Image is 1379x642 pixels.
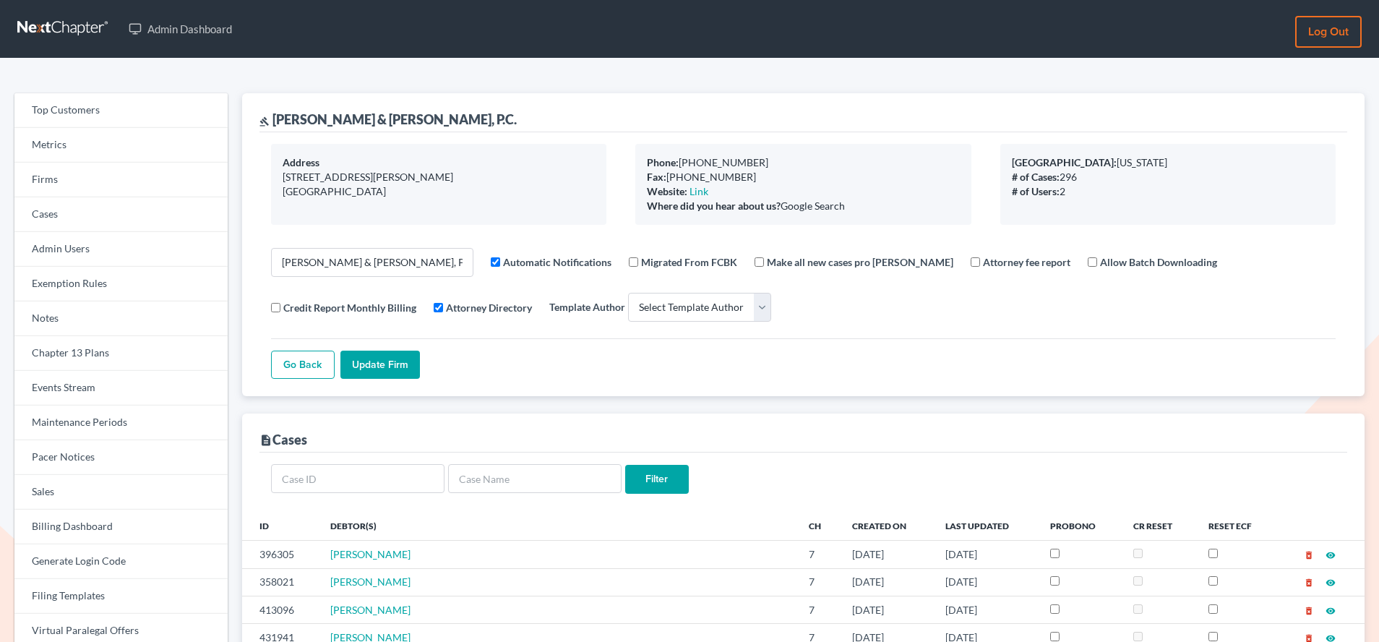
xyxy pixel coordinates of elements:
[259,431,307,448] div: Cases
[641,254,737,270] label: Migrated From FCBK
[1295,16,1362,48] a: Log out
[14,197,228,232] a: Cases
[797,596,840,623] td: 7
[259,116,270,127] i: gavel
[647,155,959,170] div: [PHONE_NUMBER]
[797,541,840,568] td: 7
[14,301,228,336] a: Notes
[448,464,622,493] input: Case Name
[549,299,625,314] label: Template Author
[1304,606,1314,616] i: delete_forever
[242,511,319,540] th: ID
[1122,511,1197,540] th: CR Reset
[1326,606,1336,616] i: visibility
[841,511,934,540] th: Created On
[283,156,319,168] b: Address
[1304,550,1314,560] i: delete_forever
[14,440,228,475] a: Pacer Notices
[1012,155,1324,170] div: [US_STATE]
[14,163,228,197] a: Firms
[647,185,687,197] b: Website:
[242,541,319,568] td: 396305
[841,568,934,596] td: [DATE]
[271,351,335,380] a: Go Back
[1012,170,1324,184] div: 296
[647,199,959,213] div: Google Search
[1304,604,1314,616] a: delete_forever
[14,475,228,510] a: Sales
[503,254,611,270] label: Automatic Notifications
[1326,578,1336,588] i: visibility
[647,200,781,212] b: Where did you hear about us?
[934,568,1039,596] td: [DATE]
[1012,171,1060,183] b: # of Cases:
[841,596,934,623] td: [DATE]
[14,336,228,371] a: Chapter 13 Plans
[319,511,797,540] th: Debtor(s)
[14,267,228,301] a: Exemption Rules
[841,541,934,568] td: [DATE]
[983,254,1070,270] label: Attorney fee report
[625,465,689,494] input: Filter
[14,544,228,579] a: Generate Login Code
[1012,185,1060,197] b: # of Users:
[1304,575,1314,588] a: delete_forever
[330,575,411,588] a: [PERSON_NAME]
[934,511,1039,540] th: Last Updated
[14,371,228,406] a: Events Stream
[1197,511,1277,540] th: Reset ECF
[283,170,595,184] div: [STREET_ADDRESS][PERSON_NAME]
[647,170,959,184] div: [PHONE_NUMBER]
[14,510,228,544] a: Billing Dashboard
[330,604,411,616] a: [PERSON_NAME]
[259,111,517,128] div: [PERSON_NAME] & [PERSON_NAME], P.C.
[14,232,228,267] a: Admin Users
[242,568,319,596] td: 358021
[340,351,420,380] input: Update Firm
[271,464,444,493] input: Case ID
[689,185,708,197] a: Link
[242,596,319,623] td: 413096
[647,156,679,168] b: Phone:
[1304,548,1314,560] a: delete_forever
[1326,548,1336,560] a: visibility
[1039,511,1122,540] th: ProBono
[446,300,532,315] label: Attorney Directory
[121,16,239,42] a: Admin Dashboard
[283,184,595,199] div: [GEOGRAPHIC_DATA]
[767,254,953,270] label: Make all new cases pro [PERSON_NAME]
[1012,184,1324,199] div: 2
[647,171,666,183] b: Fax:
[797,568,840,596] td: 7
[1100,254,1217,270] label: Allow Batch Downloading
[1326,575,1336,588] a: visibility
[1304,578,1314,588] i: delete_forever
[14,406,228,440] a: Maintenance Periods
[14,579,228,614] a: Filing Templates
[14,93,228,128] a: Top Customers
[1326,604,1336,616] a: visibility
[14,128,228,163] a: Metrics
[1012,156,1117,168] b: [GEOGRAPHIC_DATA]:
[934,541,1039,568] td: [DATE]
[1326,550,1336,560] i: visibility
[283,300,416,315] label: Credit Report Monthly Billing
[330,548,411,560] a: [PERSON_NAME]
[797,511,840,540] th: Ch
[934,596,1039,623] td: [DATE]
[259,434,272,447] i: description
